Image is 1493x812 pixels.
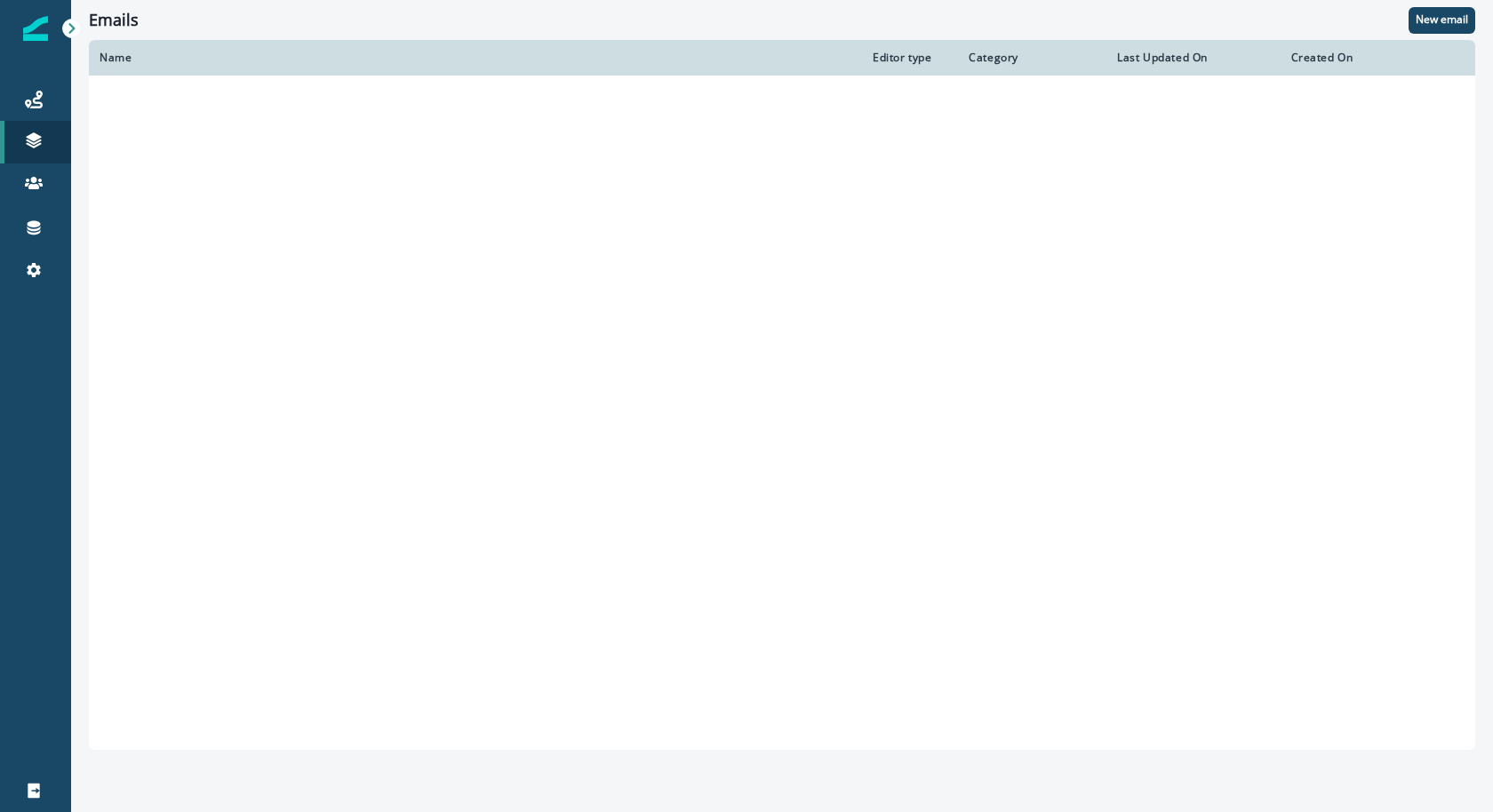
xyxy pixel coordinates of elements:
div: Editor type [873,51,947,65]
img: Inflection [23,16,48,41]
div: Created On [1291,51,1444,65]
div: Category [969,51,1096,65]
div: Name [100,51,851,65]
div: Last Updated On [1117,51,1270,65]
button: New email [1409,7,1475,34]
h1: Emails [89,11,139,30]
p: New email [1416,13,1468,26]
